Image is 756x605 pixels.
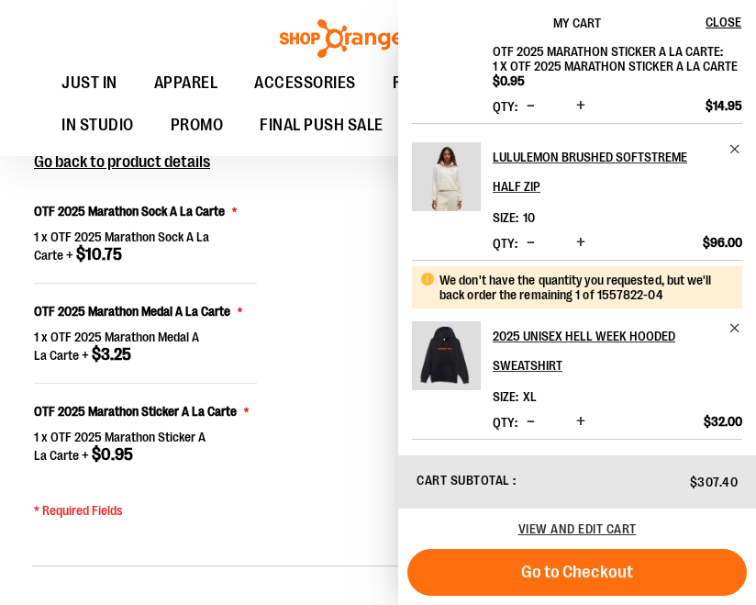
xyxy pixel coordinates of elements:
button: Increase product quantity [572,234,590,252]
a: 2025 Unisex Hell Week Hooded Sweatshirt [493,321,742,380]
span: 10 [523,210,535,225]
a: JUST IN [43,62,136,105]
button: Decrease product quantity [522,413,539,431]
label: Qty [493,415,517,430]
a: ACCESSORIES [236,62,374,105]
img: lululemon Brushed Softstreme Half Zip [412,142,481,211]
a: 2025 Unisex Hell Week Hooded Sweatshirt [412,321,481,402]
div: We don't have the quantity you requested, but we'll back order the remaining 1 of 1557822-04 [439,273,728,302]
span: OTF 2025 Marathon Sticker A La Carte [34,404,237,419]
a: lululemon Brushed Softstreme Half Zip [412,142,481,223]
span: ACCESSORIES [254,62,356,104]
span: $96.00 [703,234,742,251]
span: 1 x OTF 2025 Marathon Sticker A La Carte [493,59,738,88]
span: + [82,348,131,363]
span: Go to Checkout [521,562,633,582]
h2: 2025 Unisex Hell Week Hooded Sweatshirt [493,321,717,380]
dt: OTF 2025 Marathon Sticker A La Carte [493,44,723,59]
a: View and edit cart [518,521,637,536]
li: Product [412,260,742,440]
li: Product [412,123,742,260]
a: Remove item [728,142,742,156]
span: $0.95 [493,73,525,88]
span: 1 x OTF 2025 Marathon Medal A La Carte [34,330,199,363]
span: OTF 2025 Marathon Sock A La Carte [34,204,225,218]
span: IN STUDIO [61,105,134,146]
button: Increase product quantity [572,413,590,431]
span: $0.95 [92,445,133,464]
button: Go to Checkout [407,549,747,596]
a: IN STUDIO [43,105,152,146]
a: APPAREL [136,62,237,105]
span: + [82,448,133,463]
span: 1 x OTF 2025 Marathon Sock A La Carte [34,230,209,263]
h2: lululemon Brushed Softstreme Half Zip [493,142,717,201]
a: FINAL PUSH SALE [241,105,402,147]
span: Go back to product details [34,152,210,171]
dt: Size [493,389,518,404]
span: RETAIL DISPLAY [393,62,504,104]
span: OTF 2025 Marathon Medal A La Carte [34,304,230,319]
dt: Size [493,210,518,225]
img: 2025 Unisex Hell Week Hooded Sweatshirt [412,321,481,390]
button: Go back to product details [34,151,210,174]
a: Remove item [728,321,742,335]
span: $3.25 [92,345,131,364]
span: Close [706,15,741,29]
a: lululemon Brushed Softstreme Half Zip [493,142,742,201]
button: Increase product quantity [572,97,590,116]
span: $32.00 [704,413,742,430]
span: Cart Subtotal [417,473,510,487]
span: FINAL PUSH SALE [260,105,384,146]
span: $14.95 [706,97,742,114]
span: $307.40 [690,475,739,489]
span: 1 x OTF 2025 Marathon Sticker A La Carte [34,430,206,463]
span: JUST IN [61,62,117,104]
img: Shop Orangetheory [277,19,479,58]
a: RETAIL DISPLAY [374,62,522,105]
span: XL [523,389,537,404]
button: Decrease product quantity [522,97,539,116]
span: APPAREL [154,62,218,104]
label: Qty [493,99,517,114]
span: My Cart [553,16,601,30]
p: * Required Fields [34,501,257,520]
label: Qty [493,236,517,251]
span: + [66,248,122,263]
span: PROMO [171,105,224,146]
span: $10.75 [76,245,122,263]
a: PROMO [152,105,242,147]
button: Decrease product quantity [522,234,539,252]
